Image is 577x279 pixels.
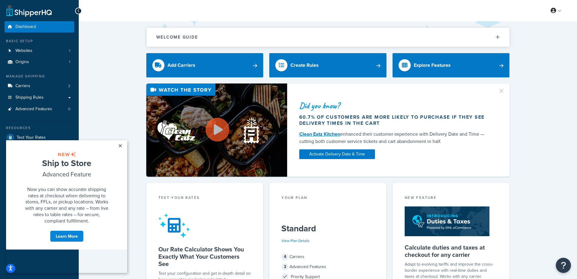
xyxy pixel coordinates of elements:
span: Dashboard [15,24,36,29]
a: Add Carriers [146,53,264,77]
a: Advanced Features0 [5,104,74,115]
a: Test Your Rates [5,132,74,143]
div: 60.7% of customers are more likely to purchase if they see delivery times in the cart [299,114,491,126]
a: Help Docs [5,166,74,177]
span: Shipping Rules [15,95,44,100]
div: Carriers [281,253,374,261]
li: Websites [5,45,74,56]
div: Resources [5,125,74,131]
span: 0 [68,107,70,112]
div: Did you know? [299,101,491,110]
h5: Calculate duties and taxes at checkout for any carrier [405,244,498,258]
span: 4 [281,253,289,260]
button: Open Resource Center [556,258,571,273]
span: Advanced Features [15,107,52,112]
a: Learn More [44,90,78,102]
li: Advanced Features [5,104,74,115]
a: Create Rules [269,53,386,77]
div: New Feature [405,195,498,202]
h5: Standard [281,224,374,233]
div: enhanced their customer experience with Delivery Date and Time — cutting both customer service ti... [299,131,491,145]
a: Dashboard [5,21,74,32]
span: 3 [281,263,289,270]
span: 2 [68,83,70,89]
img: Video thumbnail [146,83,287,177]
li: Carriers [5,80,74,92]
li: Origins [5,56,74,68]
span: Websites [15,48,32,53]
a: Marketplace [5,143,74,154]
div: Your Plan [281,195,374,202]
a: Analytics [5,155,74,165]
a: View Plan Details [281,238,310,243]
div: Basic Setup [5,39,74,44]
span: Test Your Rates [17,135,46,140]
a: Explore Features [393,53,510,77]
a: Origins1 [5,56,74,68]
div: Test your rates [158,195,251,202]
div: Explore Features [414,61,451,70]
a: Clean Eatz Kitchen [299,131,340,138]
div: Create Rules [290,61,319,70]
span: Origins [15,60,29,65]
a: Activate Delivery Date & Time [299,149,375,159]
div: Manage Shipping [5,74,74,79]
span: Now you can show accurate shipping rates at checkout when delivering to stores, FFLs, or pickup l... [19,46,102,84]
a: Shipping Rules [5,92,74,103]
span: 1 [69,60,70,65]
span: 1 [69,48,70,53]
span: Carriers [15,83,30,89]
div: Add Carriers [167,61,195,70]
h2: Welcome Guide [156,35,198,39]
a: Carriers2 [5,80,74,92]
h5: Our Rate Calculator Shows You Exactly What Your Customers See [158,246,251,267]
span: Advanced Feature [36,29,85,38]
span: Ship to Store [36,17,85,29]
div: Advanced Features [281,263,374,271]
button: Welcome Guide [147,28,509,47]
a: Websites1 [5,45,74,56]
